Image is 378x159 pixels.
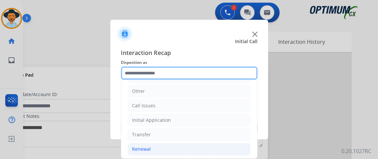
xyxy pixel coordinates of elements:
span: Initial Call [235,38,257,45]
span: Interaction Recap [121,48,257,59]
div: Renewal [132,146,151,152]
div: Call Issues [132,102,155,109]
img: contactIcon [117,26,133,42]
div: Other [132,88,145,94]
p: 0.20.1027RC [341,147,371,155]
span: Disposition as [121,59,257,66]
div: Initial Application [132,117,171,123]
div: Transfer [132,131,151,138]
